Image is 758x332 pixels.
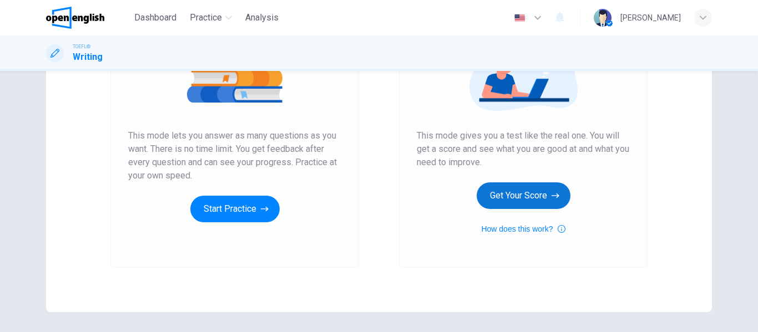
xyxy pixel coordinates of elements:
span: Practice [190,11,222,24]
h1: Writing [73,50,103,64]
button: Practice [185,8,236,28]
span: Analysis [245,11,279,24]
img: Profile picture [594,9,612,27]
button: Get Your Score [477,182,570,209]
button: Start Practice [190,196,280,222]
button: Analysis [241,8,283,28]
span: This mode gives you a test like the real one. You will get a score and see what you are good at a... [417,129,630,169]
a: OpenEnglish logo [46,7,130,29]
button: How does this work? [481,222,565,236]
span: This mode lets you answer as many questions as you want. There is no time limit. You get feedback... [128,129,341,182]
span: Dashboard [134,11,176,24]
img: en [513,14,527,22]
span: TOEFL® [73,43,90,50]
div: [PERSON_NAME] [620,11,681,24]
img: OpenEnglish logo [46,7,104,29]
button: Dashboard [130,8,181,28]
